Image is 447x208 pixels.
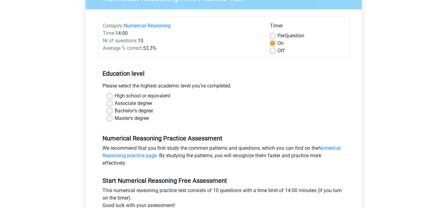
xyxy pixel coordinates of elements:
[115,115,149,122] label: Master's degree
[278,47,285,54] label: Off
[124,23,171,29] a: Numerical Reasoning
[103,38,138,44] span: Nr of questions:
[102,135,345,142] h5: Numerical Reasoning Practice Assessment
[102,177,345,184] h5: Start Numerical Reasoning Free Assessment
[103,45,143,51] span: Average % correct:
[102,67,345,80] h5: Education level
[98,144,350,169] div: We recommend that you first study the common patterns and questions, which you can find on the . ...
[98,82,350,92] div: Please select the highest academic level you’ve completed.
[115,92,170,100] label: High school or equivalent
[278,40,284,47] label: On
[270,22,345,32] div: Timer
[103,23,124,29] span: Category:
[115,107,153,115] label: Bachelor's degree
[98,37,265,45] div: 10
[98,45,265,52] div: 53.3%
[103,30,115,36] span: Time:
[98,30,265,37] div: 14:00
[278,32,304,40] label: Question
[278,33,285,39] span: Per
[115,100,152,107] label: Associate degree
